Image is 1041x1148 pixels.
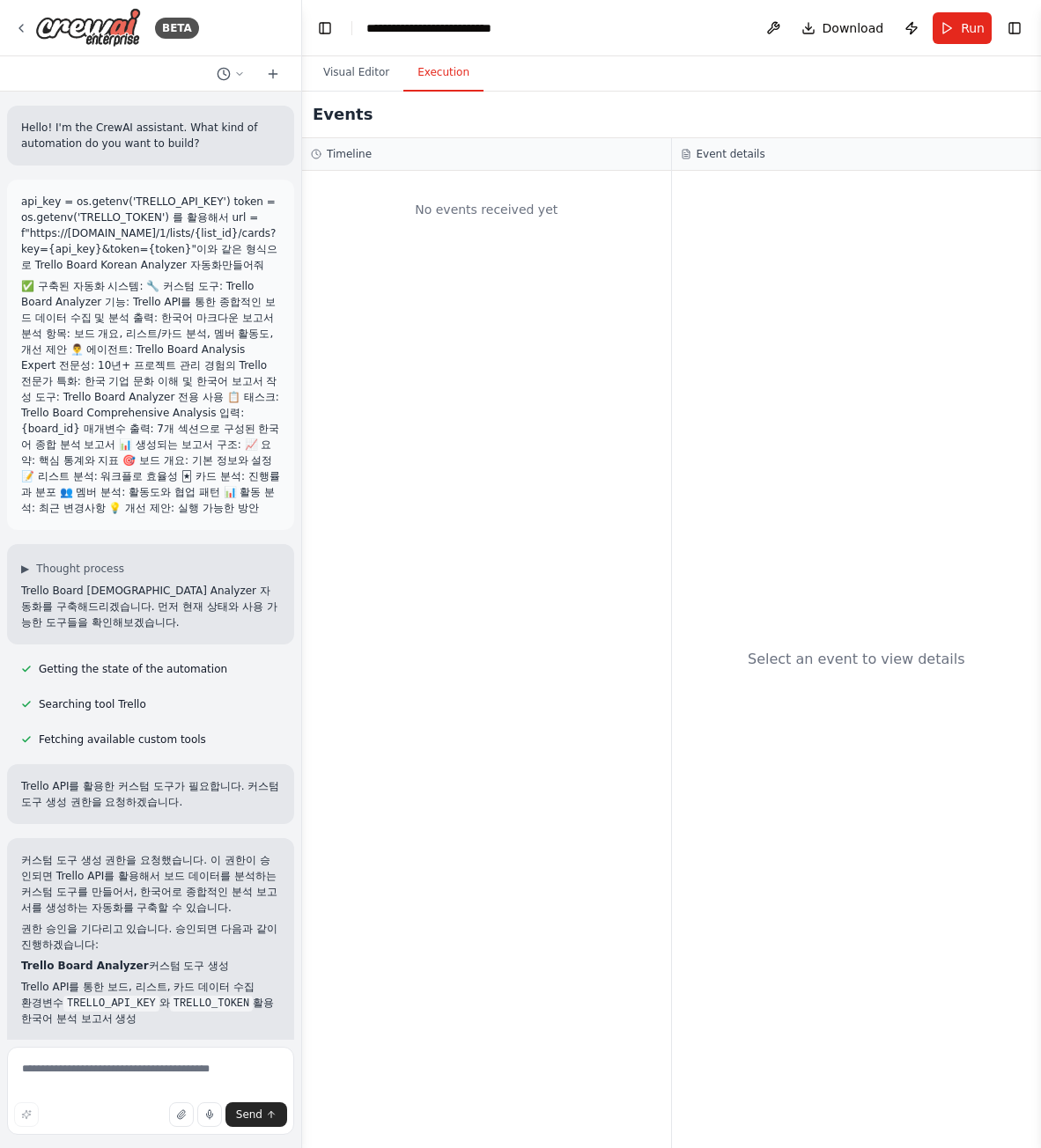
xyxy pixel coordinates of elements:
button: Send [225,1102,287,1127]
p: Hello! I'm the CrewAI assistant. What kind of automation do you want to build? [21,120,280,151]
button: Run [933,12,992,44]
span: Searching tool Trello [39,697,146,711]
button: Switch to previous chat [210,63,252,85]
p: api_key = os.getenv('TRELLO_API_KEY') token = os.getenv('TRELLO_TOKEN') 를 활용해서 url = f"https://[D... [21,194,280,273]
button: Improve this prompt [14,1102,39,1127]
div: No events received yet [311,180,662,239]
li: Trello API를 통한 보드, 리스트, 카드 데이터 수집 [21,979,280,995]
li: 환경변수 와 활용 [21,995,280,1011]
div: Select an event to view details [748,649,965,670]
p: ✅ 구축된 자동화 시스템: 🔧 커스텀 도구: Trello Board Analyzer 기능: Trello API를 통한 종합적인 보드 데이터 수집 및 분석 출력: 한국어 마크다... [21,278,280,516]
code: TRELLO_API_KEY [63,996,159,1012]
button: Hide left sidebar [313,16,337,40]
strong: Trello Board Analysis Expert [21,1039,146,1067]
p: 커스텀 도구 생성 [21,958,280,974]
h2: Events [313,102,373,127]
span: Fetching available custom tools [39,732,206,747]
button: Show right sidebar [1002,16,1027,40]
span: Run [961,19,985,37]
button: Execution [403,55,484,92]
p: [DEMOGRAPHIC_DATA] 생성 [21,1037,280,1069]
span: Download [823,19,884,37]
img: Logo [35,8,141,48]
p: Trello API를 활용한 커스텀 도구가 필요합니다. 커스텀 도구 생성 권한을 요청하겠습니다. [21,778,280,810]
button: Start a new chat [259,63,287,85]
span: Thought process [36,562,124,576]
strong: Trello Board Analyzer [21,960,149,972]
h3: Event details [697,147,765,161]
span: Getting the state of the automation [39,662,227,676]
div: BETA [155,18,199,39]
p: Trello Board [DEMOGRAPHIC_DATA] Analyzer 자동화를 구축해드리겠습니다. 먼저 현재 상태와 사용 가능한 도구들을 확인해보겠습니다. [21,583,280,630]
nav: breadcrumb [366,19,491,37]
button: Click to speak your automation idea [197,1102,222,1127]
li: 한국어 분석 보고서 생성 [21,1011,280,1027]
span: Send [236,1108,262,1122]
button: Download [794,12,891,44]
code: TRELLO_TOKEN [170,996,253,1012]
p: 권한 승인을 기다리고 있습니다. 승인되면 다음과 같이 진행하겠습니다: [21,921,280,953]
span: ▶ [21,562,29,576]
p: 커스텀 도구 생성 권한을 요청했습니다. 이 권한이 승인되면 Trello API를 활용해서 보드 데이터를 분석하는 커스텀 도구를 만들어서, 한국어로 종합적인 분석 보고서를 생성... [21,852,280,916]
button: Upload files [169,1102,194,1127]
button: Visual Editor [309,55,403,92]
h3: Timeline [327,147,372,161]
button: ▶Thought process [21,562,124,576]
